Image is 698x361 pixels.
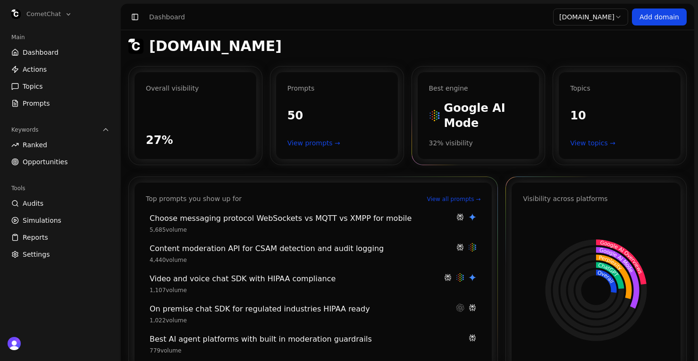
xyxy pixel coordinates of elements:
[598,262,620,278] textpath: ChatGPT
[146,194,242,203] div: Top prompts you show up for
[429,138,528,148] div: 32 % visibility
[570,138,669,148] a: View topics →
[632,8,687,25] a: Add domain
[8,8,76,21] button: Open organization switcher
[597,269,615,284] textpath: Overall
[287,84,387,93] div: Prompts
[8,196,113,211] a: Audits
[23,65,47,74] span: Actions
[150,243,450,254] div: Content moderation API for CSAM detection and audit logging
[23,250,50,259] span: Settings
[150,213,450,224] div: Choose messaging protocol WebSockets vs MQTT vs XMPP for mobile
[23,140,47,150] span: Ranked
[146,211,480,235] a: Choose messaging protocol WebSockets vs MQTT vs XMPP for mobile5,685volume
[150,256,187,264] span: 4,440 volume
[150,347,181,354] span: 779 volume
[150,273,438,285] div: Video and voice chat SDK with HIPAA compliance
[146,332,480,356] a: Best AI agent platforms with built in moderation guardrails779volume
[287,138,387,148] a: View prompts →
[429,84,528,93] div: Best engine
[8,45,113,60] a: Dashboard
[8,181,113,196] div: Tools
[23,233,48,242] span: Reports
[23,157,68,167] span: Opportunities
[149,12,185,22] div: Dashboard
[427,195,480,203] a: View all prompts →
[8,337,21,350] img: 's logo
[523,194,607,203] div: Visibility across platforms
[146,84,245,93] div: Overall visibility
[8,62,113,77] a: Actions
[8,247,113,262] a: Settings
[8,137,113,152] a: Ranked
[150,226,187,234] span: 5,685 volume
[23,216,61,225] span: Simulations
[23,48,59,57] span: Dashboard
[23,82,43,91] span: Topics
[8,213,113,228] a: Simulations
[26,10,61,18] span: CometChat
[150,317,187,324] span: 1,022 volume
[150,303,450,315] div: On premise chat SDK for regulated industries HIPAA ready
[8,230,113,245] a: Reports
[23,199,43,208] span: Audits
[8,154,113,169] a: Opportunities
[8,79,113,94] a: Topics
[149,38,282,55] h1: [DOMAIN_NAME]
[8,122,113,137] button: Keywords
[146,133,245,148] div: 27%
[23,99,50,108] span: Prompts
[146,302,480,326] a: On premise chat SDK for regulated industries HIPAA ready1,022volume
[150,334,463,345] div: Best AI agent platforms with built in moderation guardrails
[146,271,480,296] a: Video and voice chat SDK with HIPAA compliance1,107volume
[8,96,113,111] a: Prompts
[570,108,669,123] div: 10
[287,108,387,123] div: 50
[8,30,113,45] div: Main
[11,9,21,19] img: CometChat
[444,101,528,131] span: Google AI Mode
[128,39,143,54] img: cometchat.com favicon
[570,84,669,93] div: Topics
[146,241,480,266] a: Content moderation API for CSAM detection and audit logging4,440volume
[8,337,21,350] button: Open user button
[150,286,187,294] span: 1,107 volume
[598,254,623,271] textpath: Perplexity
